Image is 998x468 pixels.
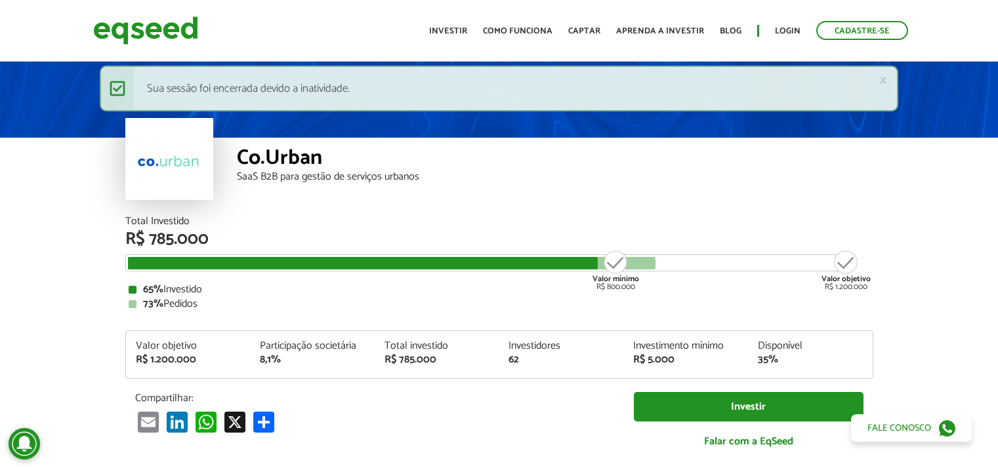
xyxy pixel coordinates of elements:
[125,231,873,248] div: R$ 785.000
[100,66,898,111] div: Sua sessão foi encerrada devido a inatividade.
[634,392,863,421] a: Investir
[260,355,365,365] div: 8,1%
[821,273,871,285] strong: Valor objetivo
[260,341,365,351] div: Participação societária
[720,27,741,35] a: Blog
[483,27,552,35] a: Como funciona
[509,355,613,365] div: 62
[568,27,600,35] a: Captar
[237,172,873,182] div: SaaS B2B para gestão de serviços urbanos
[816,21,908,40] a: Cadastre-se
[136,355,241,365] div: R$ 1.200.000
[509,341,613,351] div: Investidores
[385,341,489,351] div: Total investido
[634,428,863,455] a: Falar com a EqSeed
[222,411,248,433] a: X
[758,341,863,351] div: Disponível
[136,341,241,351] div: Valor objetivo
[93,13,198,48] img: EqSeed
[429,27,467,35] a: Investir
[129,284,870,295] div: Investido
[633,355,738,365] div: R$ 5.000
[143,295,163,313] strong: 73%
[125,216,873,227] div: Total Investido
[775,27,800,35] a: Login
[591,249,640,291] div: R$ 800.000
[135,411,161,433] a: Email
[633,341,738,351] div: Investimento mínimo
[851,414,972,442] a: Fale conosco
[821,249,871,291] div: R$ 1.200.000
[879,73,887,87] a: ×
[616,27,704,35] a: Aprenda a investir
[251,411,277,433] a: Share
[758,355,863,365] div: 35%
[164,411,190,433] a: LinkedIn
[193,411,219,433] a: WhatsApp
[593,273,639,285] strong: Valor mínimo
[135,392,614,404] p: Compartilhar:
[385,355,489,365] div: R$ 785.000
[237,147,873,172] div: Co.Urban
[129,299,870,309] div: Pedidos
[143,281,163,298] strong: 65%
